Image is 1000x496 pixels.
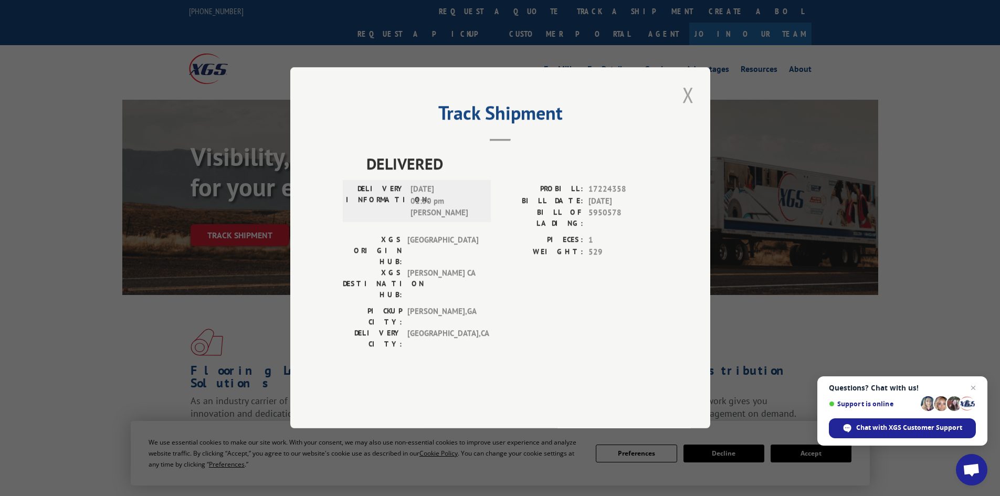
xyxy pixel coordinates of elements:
[829,418,976,438] span: Chat with XGS Customer Support
[956,454,987,486] a: Open chat
[343,328,402,350] label: DELIVERY CITY:
[588,246,658,258] span: 529
[343,105,658,125] h2: Track Shipment
[679,80,697,109] button: Close modal
[407,268,478,301] span: [PERSON_NAME] CA
[500,184,583,196] label: PROBILL:
[500,235,583,247] label: PIECES:
[366,152,658,176] span: DELIVERED
[856,423,962,432] span: Chat with XGS Customer Support
[346,184,405,219] label: DELIVERY INFORMATION:
[588,195,658,207] span: [DATE]
[407,328,478,350] span: [GEOGRAPHIC_DATA] , CA
[829,384,976,392] span: Questions? Chat with us!
[588,184,658,196] span: 17224358
[343,306,402,328] label: PICKUP CITY:
[500,246,583,258] label: WEIGHT:
[343,235,402,268] label: XGS ORIGIN HUB:
[343,268,402,301] label: XGS DESTINATION HUB:
[588,207,658,229] span: 5950578
[500,195,583,207] label: BILL DATE:
[588,235,658,247] span: 1
[407,306,478,328] span: [PERSON_NAME] , GA
[410,184,481,219] span: [DATE] 01:30 pm [PERSON_NAME]
[829,400,917,408] span: Support is online
[500,207,583,229] label: BILL OF LADING:
[407,235,478,268] span: [GEOGRAPHIC_DATA]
